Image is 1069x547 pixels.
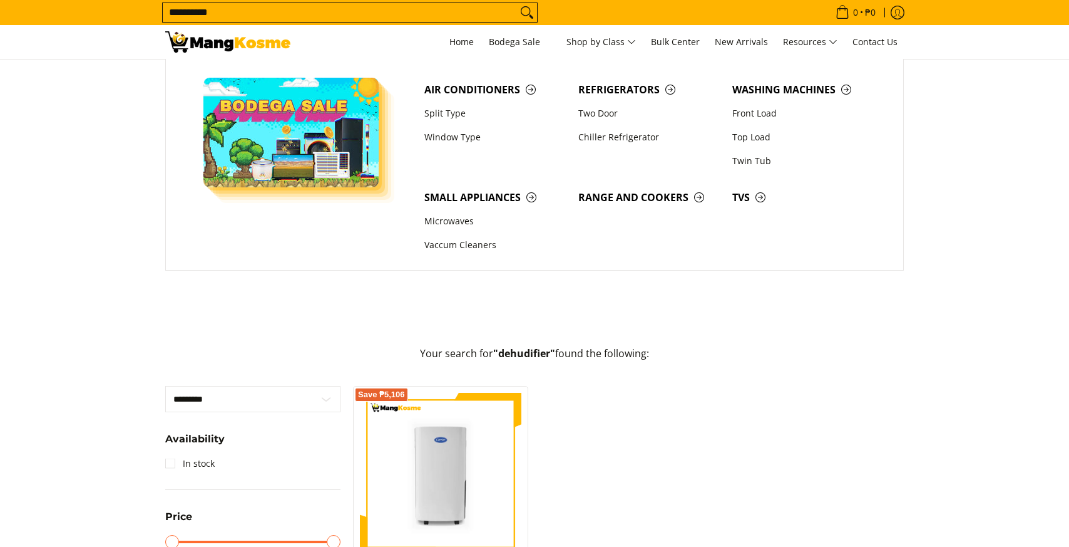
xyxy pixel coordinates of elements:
a: In stock [165,454,215,474]
a: Shop by Class [560,25,642,59]
img: Bodega Sale [203,78,379,187]
a: Bulk Center [645,25,706,59]
a: Top Load [726,125,880,149]
span: Availability [165,434,225,444]
span: Save ₱5,106 [358,391,405,399]
span: ₱0 [863,8,877,17]
span: Small Appliances [424,190,566,206]
a: Two Door [572,102,726,125]
a: Chiller Refrigerator [572,125,726,149]
span: TVs [732,190,874,206]
span: Range and Cookers [578,190,720,206]
span: New Arrivals [715,36,768,48]
a: Home [443,25,480,59]
span: Price [165,512,192,522]
a: TVs [726,185,880,209]
a: Split Type [418,102,572,125]
a: Contact Us [846,25,904,59]
span: • [832,6,879,19]
a: Air Conditioners [418,78,572,102]
summary: Open [165,434,225,454]
span: Shop by Class [566,34,636,50]
nav: Main Menu [303,25,904,59]
span: Refrigerators [578,82,720,98]
a: Vaccum Cleaners [418,234,572,258]
summary: Open [165,512,192,531]
span: Bodega Sale [489,34,551,50]
a: Twin Tub [726,149,880,173]
span: Bulk Center [651,36,700,48]
span: Contact Us [852,36,898,48]
a: Front Load [726,102,880,125]
span: Washing Machines [732,82,874,98]
a: Small Appliances [418,185,572,209]
a: Window Type [418,125,572,149]
strong: "dehudifier" [493,346,555,360]
a: New Arrivals [708,25,774,59]
a: Refrigerators [572,78,726,102]
span: 0 [851,8,860,17]
img: Search: 1 result found for &quot;dehudifier&quot; | Mang Kosme [165,31,290,53]
p: Your search for found the following: [165,346,904,374]
a: Microwaves [418,210,572,234]
a: Bodega Sale [483,25,558,59]
a: Resources [777,25,844,59]
span: Resources [783,34,837,50]
a: Washing Machines [726,78,880,102]
span: Home [449,36,474,48]
button: Search [517,3,537,22]
a: Range and Cookers [572,185,726,209]
span: Air Conditioners [424,82,566,98]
